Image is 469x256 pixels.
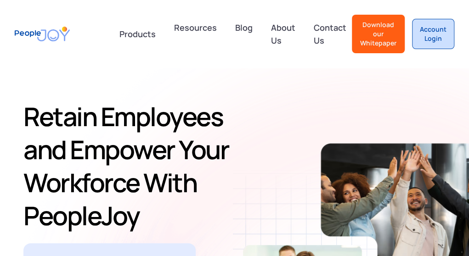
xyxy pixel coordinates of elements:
div: Account Login [420,25,446,43]
h1: Retain Employees and Empower Your Workforce With PeopleJoy [23,100,243,232]
div: Download our Whitepaper [359,20,397,48]
a: Download our Whitepaper [352,15,405,53]
a: Contact Us [308,17,352,50]
a: home [15,21,70,47]
div: Products [114,25,161,43]
a: About Us [266,17,301,50]
a: Blog [230,17,258,50]
a: Resources [169,17,222,50]
a: Account Login [412,19,454,49]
